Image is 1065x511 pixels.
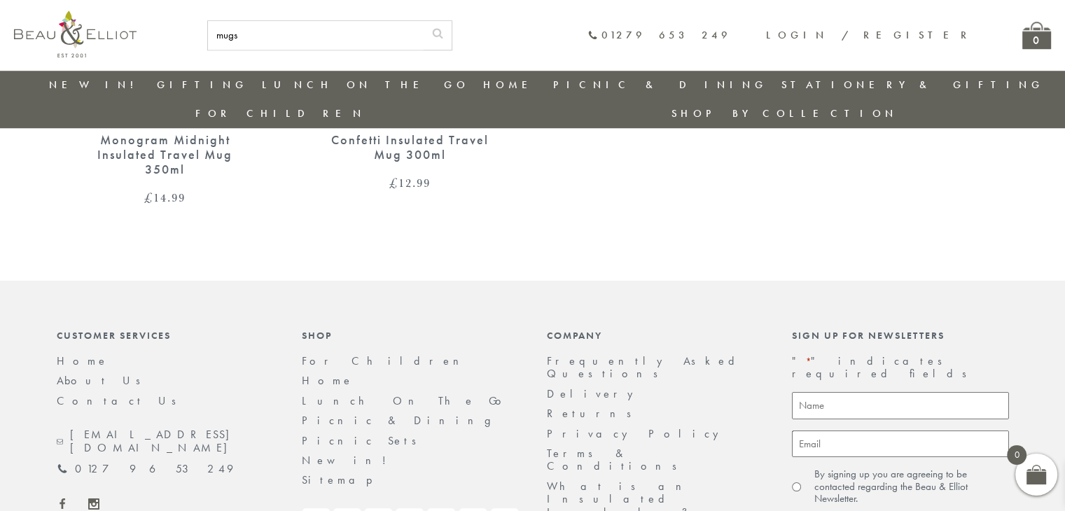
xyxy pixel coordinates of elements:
a: Picnic & Dining [553,78,767,92]
input: SEARCH [208,21,424,50]
a: 01279 653 249 [587,29,731,41]
a: Lunch On The Go [262,78,469,92]
img: logo [14,10,137,57]
input: Email [792,430,1009,458]
a: For Children [195,106,366,120]
a: Contact Us [57,393,186,408]
a: Home [483,78,539,92]
label: By signing up you are agreeing to be contacted regarding the Beau & Elliot Newsletter. [814,468,1009,505]
a: Home [57,353,109,368]
input: Name [792,392,1009,419]
a: Sitemap [302,472,391,487]
a: About Us [57,373,150,388]
a: Lunch On The Go [302,393,510,408]
div: Confetti Insulated Travel Mug 300ml [326,133,494,162]
span: £ [389,174,398,191]
a: 01279 653 249 [57,463,233,475]
a: Picnic & Dining [302,413,505,428]
a: Delivery [547,386,641,401]
span: £ [144,189,153,206]
span: 0 [1007,445,1026,465]
div: Customer Services [57,330,274,341]
div: Company [547,330,764,341]
a: Terms & Conditions [547,446,686,473]
a: For Children [302,353,470,368]
a: Returns [547,406,641,421]
a: New in! [49,78,143,92]
a: Privacy Policy [547,426,726,441]
a: [EMAIL_ADDRESS][DOMAIN_NAME] [57,428,274,454]
a: Stationery & Gifting [781,78,1044,92]
a: Home [302,373,354,388]
bdi: 14.99 [144,189,186,206]
a: New in! [302,453,396,468]
bdi: 12.99 [389,174,431,191]
a: 0 [1022,22,1051,49]
a: Picnic Sets [302,433,426,448]
a: Login / Register [766,28,973,42]
a: Frequently Asked Questions [547,353,744,381]
div: Sign up for newsletters [792,330,1009,341]
div: Monogram Midnight Insulated Travel Mug 350ml [81,133,249,176]
p: " " indicates required fields [792,355,1009,381]
div: Shop [302,330,519,341]
a: Shop by collection [671,106,898,120]
a: Gifting [157,78,248,92]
